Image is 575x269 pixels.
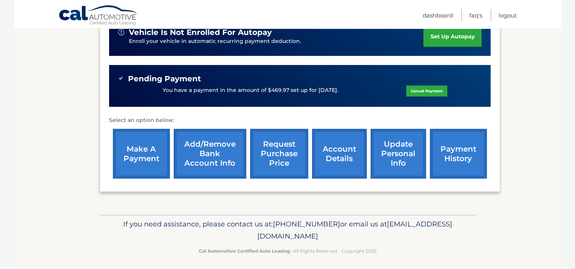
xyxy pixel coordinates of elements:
[199,248,290,254] strong: Cal Automotive Certified Auto Leasing
[105,247,471,255] p: - All Rights Reserved - Copyright 2025
[371,129,426,179] a: update personal info
[113,129,170,179] a: make a payment
[118,29,124,35] img: alert-white.svg
[163,86,338,95] p: You have a payment in the amount of $469.97 set up for [DATE].
[174,129,246,179] a: Add/Remove bank account info
[257,220,452,241] span: [EMAIL_ADDRESS][DOMAIN_NAME]
[129,28,272,37] span: vehicle is not enrolled for autopay
[430,129,487,179] a: payment history
[59,5,138,27] a: Cal Automotive
[250,129,308,179] a: request purchase price
[423,9,453,22] a: Dashboard
[312,129,367,179] a: account details
[273,220,340,228] span: [PHONE_NUMBER]
[406,85,447,97] a: Cancel Payment
[423,27,481,47] a: set up autopay
[469,9,482,22] a: FAQ's
[128,74,201,84] span: Pending Payment
[109,116,491,125] p: Select an option below:
[129,37,424,46] p: Enroll your vehicle in automatic recurring payment deduction.
[118,76,124,81] img: check-green.svg
[105,218,471,242] p: If you need assistance, please contact us at: or email us at
[499,9,517,22] a: Logout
